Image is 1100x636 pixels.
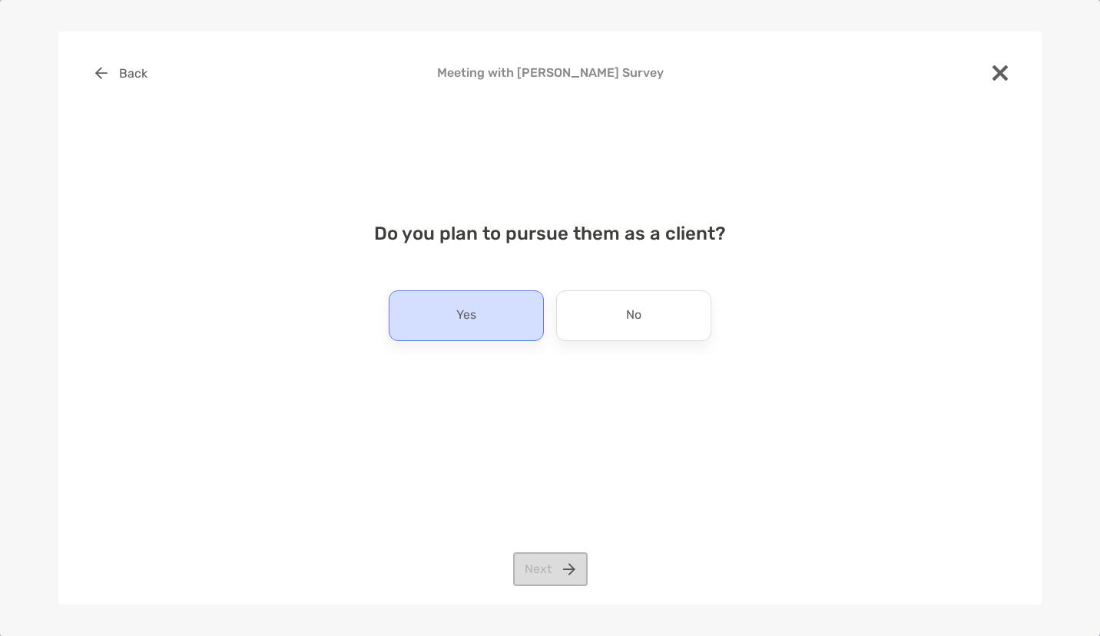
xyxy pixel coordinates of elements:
[95,67,108,79] img: button icon
[626,303,641,328] p: No
[83,223,1017,244] h4: Do you plan to pursue them as a client?
[83,65,1017,80] h4: Meeting with [PERSON_NAME] Survey
[992,65,1008,81] img: close modal
[456,303,476,328] p: Yes
[83,56,159,90] button: Back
